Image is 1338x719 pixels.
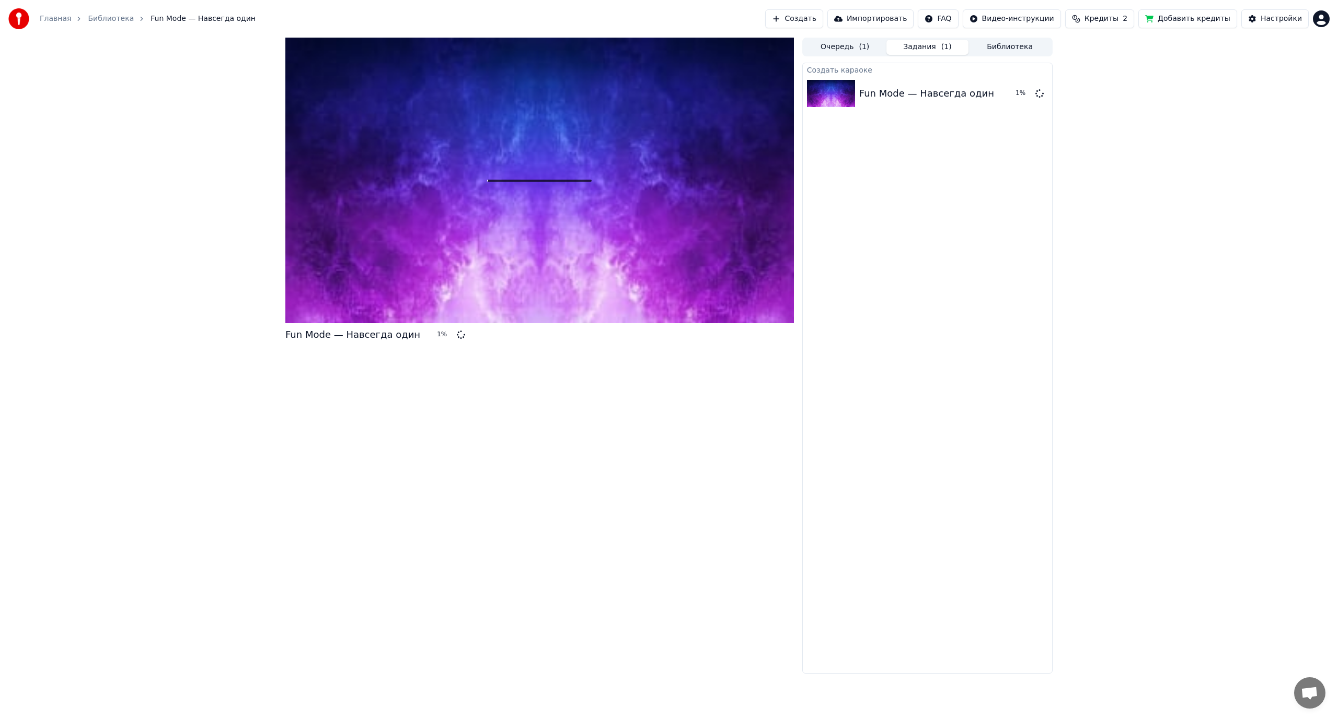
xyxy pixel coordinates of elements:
button: Создать [765,9,823,28]
span: ( 1 ) [859,42,869,52]
div: 1 % [437,331,453,339]
div: Fun Mode — Навсегда один [285,327,420,342]
div: Настройки [1261,14,1302,24]
a: Библиотека [88,14,134,24]
button: Настройки [1241,9,1309,28]
button: Добавить кредиты [1138,9,1237,28]
span: 2 [1123,14,1127,24]
a: Главная [40,14,71,24]
nav: breadcrumb [40,14,256,24]
div: Открытый чат [1294,677,1325,709]
button: Видео-инструкции [963,9,1061,28]
button: Очередь [804,40,886,55]
div: 1 % [1016,89,1031,98]
img: youka [8,8,29,29]
button: FAQ [918,9,958,28]
span: Кредиты [1085,14,1118,24]
div: Создать караоке [803,63,1052,76]
span: ( 1 ) [941,42,952,52]
div: Fun Mode — Навсегда один [859,86,994,101]
button: Импортировать [827,9,914,28]
button: Библиотека [968,40,1051,55]
span: Fun Mode — Навсегда один [151,14,256,24]
button: Задания [886,40,969,55]
button: Кредиты2 [1065,9,1134,28]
